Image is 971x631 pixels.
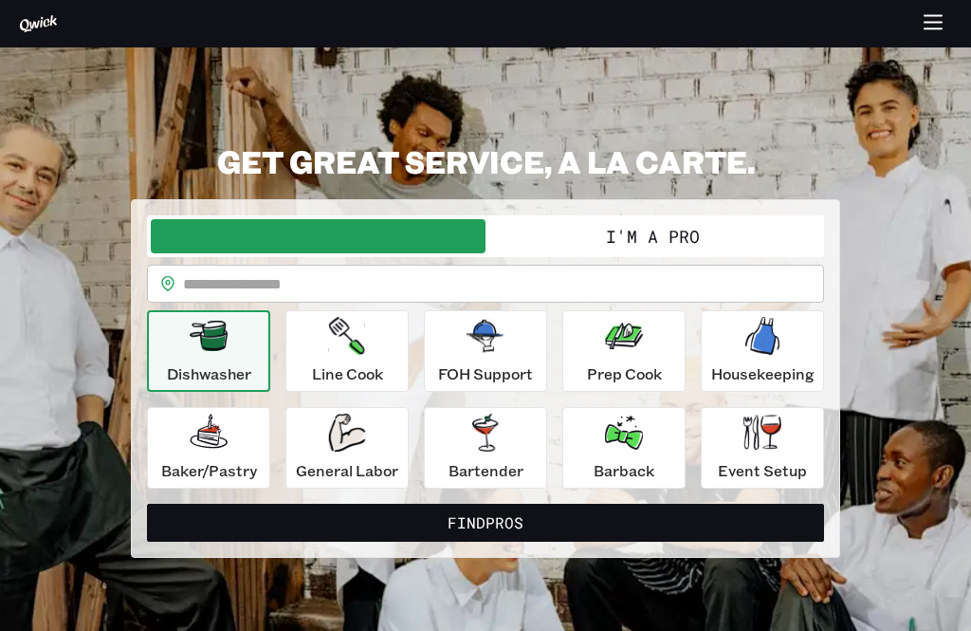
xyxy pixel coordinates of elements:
p: Barback [594,459,654,482]
p: FOH Support [438,362,533,385]
h2: GET GREAT SERVICE, A LA CARTE. [131,142,840,180]
button: I'm a Business [151,219,485,253]
p: Line Cook [312,362,383,385]
p: General Labor [296,459,398,482]
button: Bartender [424,407,547,489]
button: General Labor [285,407,409,489]
p: Event Setup [718,459,807,482]
button: I'm a Pro [485,219,820,253]
p: Dishwasher [167,362,251,385]
button: Event Setup [701,407,824,489]
p: Bartender [449,459,523,482]
p: Prep Cook [587,362,662,385]
p: Housekeeping [711,362,815,385]
button: Barback [562,407,686,489]
button: Housekeeping [701,310,824,392]
p: Baker/Pastry [161,459,257,482]
button: Baker/Pastry [147,407,270,489]
button: Dishwasher [147,310,270,392]
button: FindPros [147,504,824,542]
button: Line Cook [285,310,409,392]
button: Prep Cook [562,310,686,392]
button: FOH Support [424,310,547,392]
